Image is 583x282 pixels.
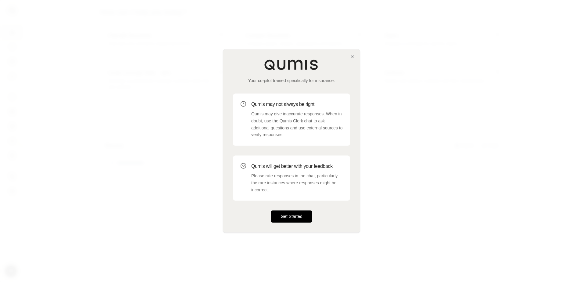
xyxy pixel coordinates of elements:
[251,172,343,193] p: Please rate responses in the chat, particularly the rare instances where responses might be incor...
[251,101,343,108] h3: Qumis may not always be right
[251,163,343,170] h3: Qumis will get better with your feedback
[251,110,343,138] p: Qumis may give inaccurate responses. When in doubt, use the Qumis Clerk chat to ask additional qu...
[264,59,319,70] img: Qumis Logo
[271,211,312,223] button: Get Started
[233,78,350,84] p: Your co-pilot trained specifically for insurance.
